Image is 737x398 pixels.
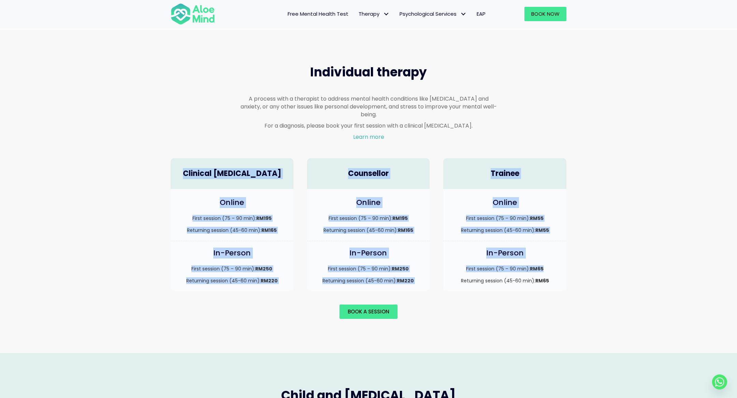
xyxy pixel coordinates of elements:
strong: RM55 [530,215,544,222]
nav: Menu [224,7,491,21]
h4: In-Person [177,248,287,259]
p: First session (75 – 90 min): [450,215,560,222]
a: Learn more [353,133,384,141]
a: EAP [472,7,491,21]
span: Book a session [348,308,389,315]
p: For a diagnosis, please book your first session with a clinical [MEDICAL_DATA]. [240,122,497,130]
h4: In-Person [314,248,423,259]
h4: Trainee [450,168,560,179]
strong: RM195 [256,215,272,222]
a: Whatsapp [712,374,727,389]
a: Book Now [524,7,566,21]
a: Psychological ServicesPsychological Services: submenu [394,7,472,21]
h4: Online [177,197,287,208]
h4: Online [450,197,560,208]
p: A process with a therapist to address mental health conditions like [MEDICAL_DATA] and anxiety, o... [240,95,497,119]
strong: RM195 [392,215,408,222]
strong: RM220 [397,277,414,284]
p: First session (75 – 90 min): [177,265,287,272]
strong: RM250 [255,265,272,272]
p: Returning session (45-60 min): [177,227,287,234]
a: Book a session [339,305,398,319]
span: Therapy [359,10,389,17]
a: TherapyTherapy: submenu [353,7,394,21]
span: Psychological Services: submenu [458,9,468,19]
p: Returning session (45-60 min): [450,277,560,284]
span: EAP [477,10,486,17]
p: First session (75 – 90 min): [314,265,423,272]
span: Therapy: submenu [381,9,391,19]
p: Returning session (45-60 min): [314,277,423,284]
strong: RM65 [535,277,549,284]
p: First session (75 – 90 min): [177,215,287,222]
p: First session (75 – 90 min): [314,215,423,222]
h4: Counsellor [314,168,423,179]
strong: RM220 [261,277,278,284]
span: Free Mental Health Test [288,10,348,17]
h4: Clinical [MEDICAL_DATA] [177,168,287,179]
strong: RM165 [398,227,413,234]
span: Book Now [531,10,560,17]
h4: In-Person [450,248,560,259]
span: Individual therapy [310,63,427,81]
a: Free Mental Health Test [283,7,353,21]
p: Returning session (45-60 min): [314,227,423,234]
img: Aloe mind Logo [171,3,215,25]
p: Returning session (45-60 min): [177,277,287,284]
strong: RM165 [261,227,277,234]
p: Returning session (45-60 min): [450,227,560,234]
span: Psychological Services [400,10,466,17]
h4: Online [314,197,423,208]
strong: RM55 [535,227,549,234]
strong: RM250 [392,265,409,272]
strong: RM65 [530,265,544,272]
p: First session (75 – 90 min): [450,265,560,272]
